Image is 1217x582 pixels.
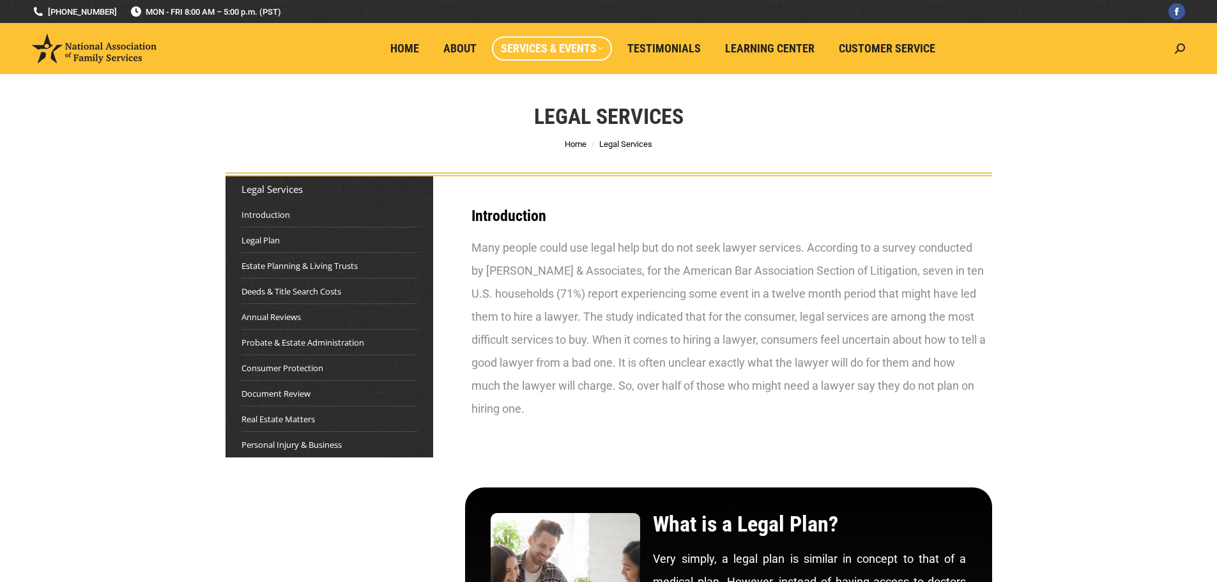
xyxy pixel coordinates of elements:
[241,285,341,298] a: Deeds & Title Search Costs
[618,36,710,61] a: Testimonials
[241,310,301,323] a: Annual Reviews
[716,36,823,61] a: Learning Center
[241,234,280,247] a: Legal Plan
[1168,3,1185,20] a: Facebook page opens in new window
[381,36,428,61] a: Home
[565,139,586,149] a: Home
[241,183,417,195] div: Legal Services
[390,42,419,56] span: Home
[501,42,603,56] span: Services & Events
[241,208,290,221] a: Introduction
[32,34,157,63] img: National Association of Family Services
[241,362,323,374] a: Consumer Protection
[627,42,701,56] span: Testimonials
[32,6,117,18] a: [PHONE_NUMBER]
[241,259,358,272] a: Estate Planning & Living Trusts
[434,36,486,61] a: About
[241,336,364,349] a: Probate & Estate Administration
[241,413,315,425] a: Real Estate Matters
[653,513,966,535] h2: What is a Legal Plan?
[130,6,281,18] span: MON - FRI 8:00 AM – 5:00 p.m. (PST)
[471,236,986,420] div: Many people could use legal help but do not seek lawyer services. According to a survey conducted...
[443,42,477,56] span: About
[839,42,935,56] span: Customer Service
[725,42,815,56] span: Learning Center
[830,36,944,61] a: Customer Service
[241,438,342,451] a: Personal Injury & Business
[534,102,684,130] h1: Legal Services
[599,139,652,149] span: Legal Services
[241,387,310,400] a: Document Review
[471,208,986,224] h3: Introduction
